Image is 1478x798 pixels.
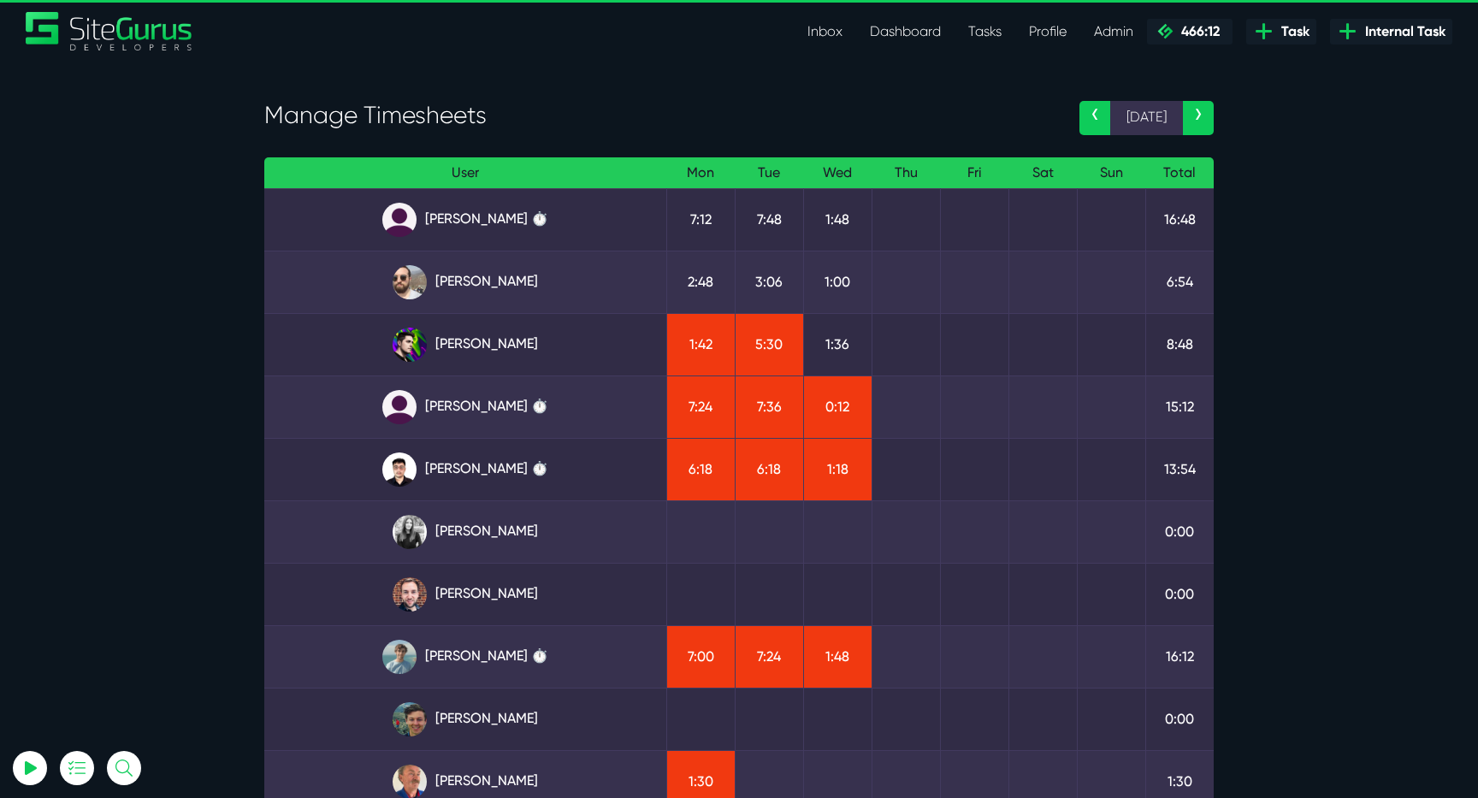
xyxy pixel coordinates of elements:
[1358,21,1445,42] span: Internal Task
[666,625,735,688] td: 7:00
[26,12,193,50] img: Sitegurus Logo
[735,251,803,313] td: 3:06
[1145,625,1214,688] td: 16:12
[1008,157,1077,189] th: Sat
[393,265,427,299] img: ublsy46zpoyz6muduycb.jpg
[278,515,653,549] a: [PERSON_NAME]
[278,640,653,674] a: [PERSON_NAME] ⏱️
[1274,21,1310,42] span: Task
[735,313,803,375] td: 5:30
[278,265,653,299] a: [PERSON_NAME]
[1145,188,1214,251] td: 16:48
[1080,15,1147,49] a: Admin
[1145,157,1214,189] th: Total
[666,251,735,313] td: 2:48
[278,203,653,237] a: [PERSON_NAME] ⏱️
[1183,101,1214,135] a: ›
[794,15,856,49] a: Inbox
[382,640,417,674] img: tkl4csrki1nqjgf0pb1z.png
[803,375,872,438] td: 0:12
[1145,688,1214,750] td: 0:00
[278,452,653,487] a: [PERSON_NAME] ⏱️
[1145,563,1214,625] td: 0:00
[803,251,872,313] td: 1:00
[666,375,735,438] td: 7:24
[940,157,1008,189] th: Fri
[955,15,1015,49] a: Tasks
[382,452,417,487] img: xv1kmavyemxtguplm5ir.png
[278,577,653,612] a: [PERSON_NAME]
[856,15,955,49] a: Dashboard
[1330,19,1452,44] a: Internal Task
[666,313,735,375] td: 1:42
[1145,313,1214,375] td: 8:48
[735,188,803,251] td: 7:48
[26,12,193,50] a: SiteGurus
[803,313,872,375] td: 1:36
[735,625,803,688] td: 7:24
[803,438,872,500] td: 1:18
[735,375,803,438] td: 7:36
[393,702,427,736] img: esb8jb8dmrsykbqurfoz.jpg
[393,577,427,612] img: tfogtqcjwjterk6idyiu.jpg
[1145,500,1214,563] td: 0:00
[264,157,666,189] th: User
[1147,19,1233,44] a: 466:12
[666,188,735,251] td: 7:12
[278,390,653,424] a: [PERSON_NAME] ⏱️
[1145,251,1214,313] td: 6:54
[278,702,653,736] a: [PERSON_NAME]
[1145,375,1214,438] td: 15:12
[872,157,940,189] th: Thu
[1015,15,1080,49] a: Profile
[735,438,803,500] td: 6:18
[1077,157,1145,189] th: Sun
[382,203,417,237] img: default_qrqg0b.png
[1145,438,1214,500] td: 13:54
[1079,101,1110,135] a: ‹
[1246,19,1316,44] a: Task
[264,101,1054,130] h3: Manage Timesheets
[803,157,872,189] th: Wed
[393,328,427,362] img: rxuxidhawjjb44sgel4e.png
[382,390,417,424] img: default_qrqg0b.png
[666,157,735,189] th: Mon
[393,515,427,549] img: rgqpcqpgtbr9fmz9rxmm.jpg
[803,625,872,688] td: 1:48
[666,438,735,500] td: 6:18
[803,188,872,251] td: 1:48
[735,157,803,189] th: Tue
[1110,101,1183,135] span: [DATE]
[1174,23,1220,39] span: 466:12
[278,328,653,362] a: [PERSON_NAME]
